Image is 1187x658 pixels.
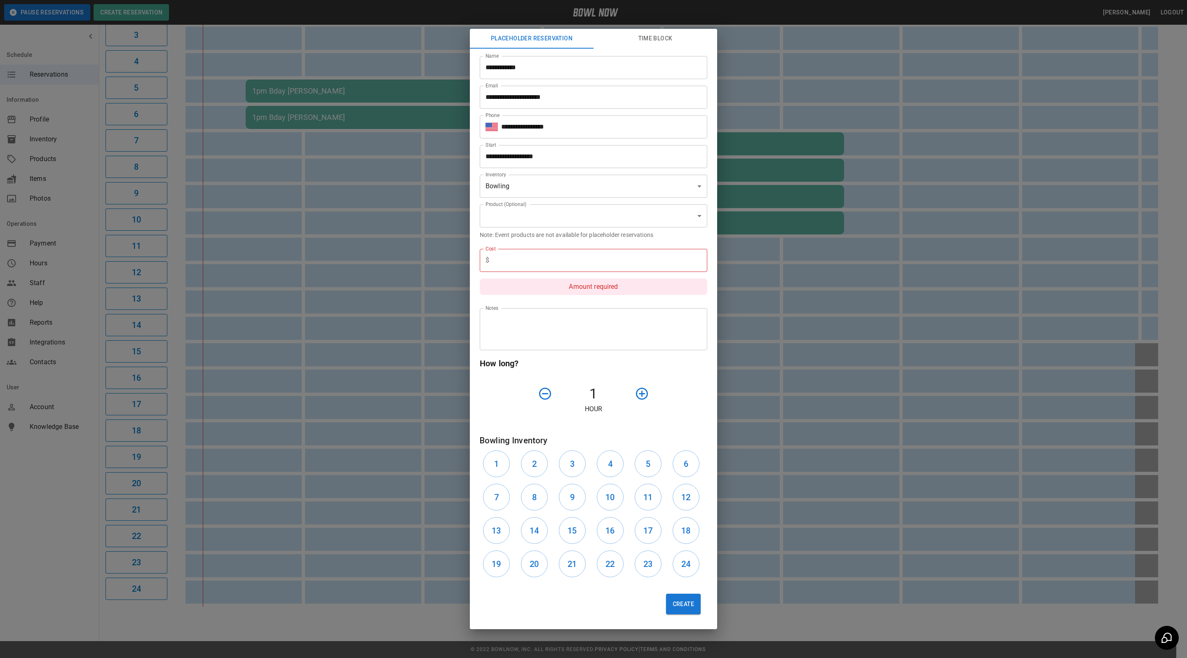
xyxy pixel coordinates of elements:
button: 2 [521,450,548,477]
h4: 1 [556,385,631,403]
button: Select country [486,121,498,133]
h6: 13 [492,524,501,537]
h6: 22 [605,557,615,571]
button: 5 [635,450,662,477]
button: 11 [635,484,662,510]
button: 14 [521,517,548,544]
button: 12 [673,484,699,510]
h6: 14 [530,524,539,537]
button: 19 [483,550,510,577]
h6: 5 [646,457,650,471]
button: 16 [597,517,624,544]
h6: 19 [492,557,501,571]
h6: 10 [605,491,615,504]
button: 3 [559,450,586,477]
div: ​ [480,204,707,227]
h6: 18 [681,524,690,537]
h6: 1 [494,457,499,471]
h6: 21 [568,557,577,571]
button: 20 [521,550,548,577]
button: Placeholder Reservation [470,29,593,49]
label: Start [486,141,496,148]
h6: 17 [643,524,652,537]
h6: 24 [681,557,690,571]
h6: 8 [532,491,537,504]
h6: 23 [643,557,652,571]
button: 22 [597,550,624,577]
label: Phone [486,112,500,119]
button: 13 [483,517,510,544]
h6: 20 [530,557,539,571]
button: Time Block [593,29,717,49]
h6: 4 [608,457,612,471]
h6: 12 [681,491,690,504]
button: 21 [559,550,586,577]
h6: 3 [570,457,575,471]
button: 1 [483,450,510,477]
p: $ [486,255,489,265]
h6: 11 [643,491,652,504]
button: 15 [559,517,586,544]
p: Hour [480,404,707,414]
button: 23 [635,550,662,577]
h6: Bowling Inventory [480,434,707,447]
p: Note: Event products are not available for placeholder reservations [480,231,707,239]
h6: 2 [532,457,537,471]
button: 24 [673,550,699,577]
button: 17 [635,517,662,544]
h6: 6 [684,457,688,471]
button: 8 [521,484,548,510]
button: 7 [483,484,510,510]
p: Amount required [480,279,707,295]
h6: 16 [605,524,615,537]
button: Create [666,594,701,614]
button: 6 [673,450,699,477]
button: 9 [559,484,586,510]
h6: How long? [480,357,707,370]
div: Bowling [480,175,707,198]
button: 4 [597,450,624,477]
h6: 7 [494,491,499,504]
input: Choose date, selected date is Sep 27, 2025 [480,145,701,168]
button: 18 [673,517,699,544]
button: 10 [597,484,624,510]
h6: 15 [568,524,577,537]
h6: 9 [570,491,575,504]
